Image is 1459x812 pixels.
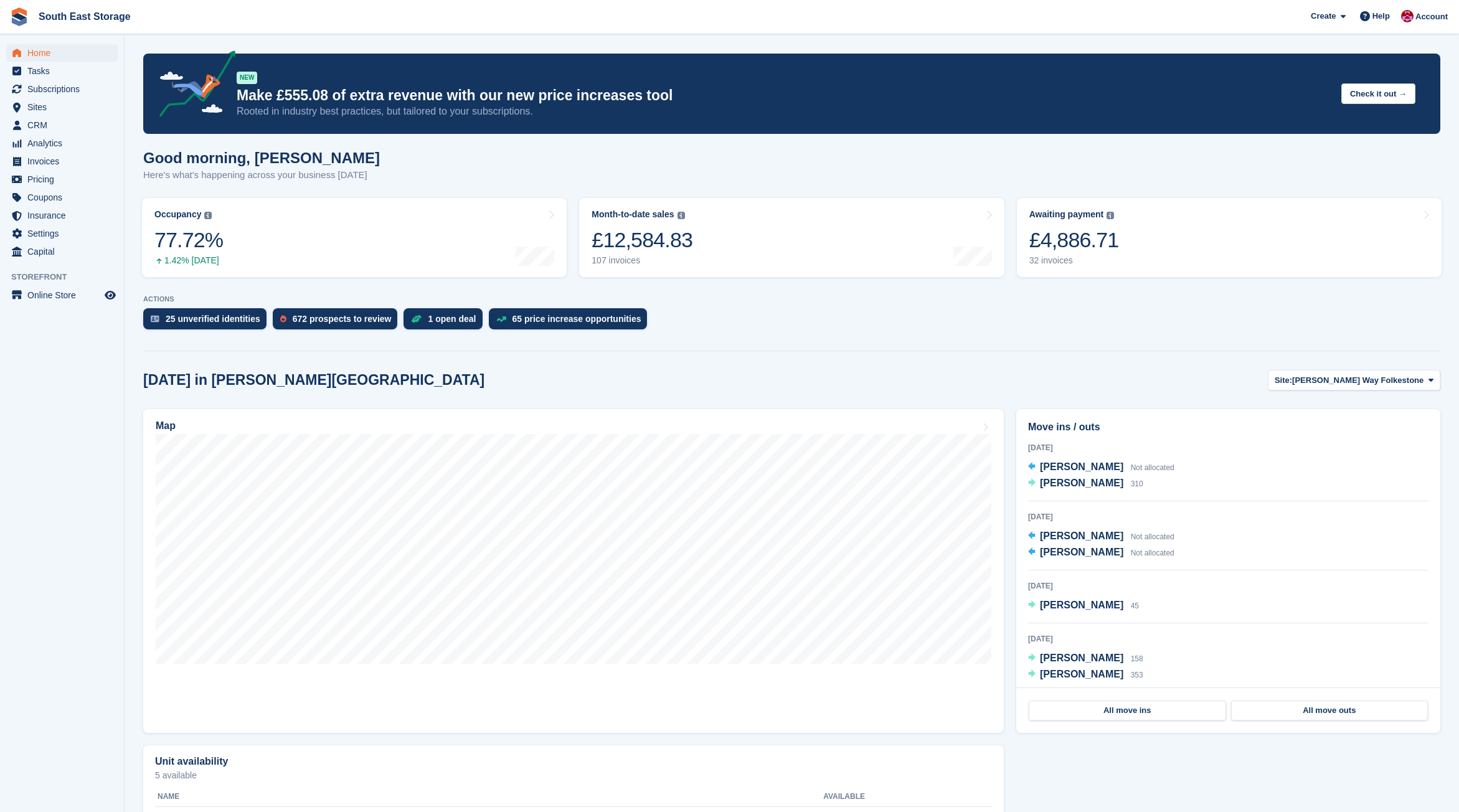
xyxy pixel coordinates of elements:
[237,105,1331,118] p: Rooted in industry best practices, but tailored to your subscriptions.
[1028,460,1174,476] a: [PERSON_NAME] Not allocated
[1040,547,1123,557] span: [PERSON_NAME]
[496,316,506,322] img: price_increase_opportunities-93ffe204e8149a01c8c9dc8f82e8f89637d9d84a8eef4429ea346261dce0b2c0.svg
[1028,511,1428,522] div: [DATE]
[34,6,136,27] a: South East Storage
[592,209,674,220] div: Month-to-date sales
[1040,461,1123,472] span: [PERSON_NAME]
[154,227,223,253] div: 77.72%
[1415,11,1448,23] span: Account
[1131,549,1174,557] span: Not allocated
[6,44,118,62] a: menu
[27,207,102,224] span: Insurance
[428,314,476,324] div: 1 open deal
[1040,531,1123,541] span: [PERSON_NAME]
[1131,463,1174,472] span: Not allocated
[143,168,380,182] p: Here's what's happening across your business [DATE]
[6,98,118,116] a: menu
[678,212,685,219] img: icon-info-grey-7440780725fd019a000dd9b08b2336e03edf1995a4989e88bcd33f0948082b44.svg
[6,135,118,152] a: menu
[6,116,118,134] a: menu
[155,787,823,807] th: Name
[11,271,124,283] span: Storefront
[237,72,257,84] div: NEW
[1292,374,1424,387] span: [PERSON_NAME] Way Folkestone
[27,286,102,304] span: Online Store
[103,288,118,303] a: Preview store
[273,308,404,336] a: 672 prospects to review
[27,44,102,62] span: Home
[579,198,1004,277] a: Month-to-date sales £12,584.83 107 invoices
[166,314,260,324] div: 25 unverified identities
[1028,442,1428,453] div: [DATE]
[1131,479,1143,488] span: 310
[237,87,1331,105] p: Make £555.08 of extra revenue with our new price increases tool
[204,212,212,219] img: icon-info-grey-7440780725fd019a000dd9b08b2336e03edf1995a4989e88bcd33f0948082b44.svg
[404,308,488,336] a: 1 open deal
[1040,653,1123,663] span: [PERSON_NAME]
[1028,633,1428,644] div: [DATE]
[512,314,641,324] div: 65 price increase opportunities
[142,198,567,277] a: Occupancy 77.72% 1.42% [DATE]
[1131,532,1174,541] span: Not allocated
[1028,476,1143,492] a: [PERSON_NAME] 310
[27,116,102,134] span: CRM
[1017,198,1442,277] a: Awaiting payment £4,886.71 32 invoices
[156,420,176,432] h2: Map
[6,153,118,170] a: menu
[1029,209,1104,220] div: Awaiting payment
[1131,671,1143,679] span: 353
[6,171,118,188] a: menu
[293,314,392,324] div: 672 prospects to review
[1029,255,1119,266] div: 32 invoices
[280,315,286,323] img: prospect-51fa495bee0391a8d652442698ab0144808aea92771e9ea1ae160a38d050c398.svg
[143,409,1004,733] a: Map
[149,50,236,121] img: price-adjustments-announcement-icon-8257ccfd72463d97f412b2fc003d46551f7dbcb40ab6d574587a9cd5c0d94...
[27,98,102,116] span: Sites
[823,787,927,807] th: Available
[6,189,118,206] a: menu
[27,80,102,98] span: Subscriptions
[1311,10,1336,22] span: Create
[1401,10,1414,22] img: Roger Norris
[1131,654,1143,663] span: 158
[1040,478,1123,488] span: [PERSON_NAME]
[1028,598,1139,614] a: [PERSON_NAME] 45
[1040,600,1123,610] span: [PERSON_NAME]
[1275,374,1292,387] span: Site:
[1231,701,1428,720] a: All move outs
[27,171,102,188] span: Pricing
[143,308,273,336] a: 25 unverified identities
[10,7,29,26] img: stora-icon-8386f47178a22dfd0bd8f6a31ec36ba5ce8667c1dd55bd0f319d3a0aa187defe.svg
[1029,701,1226,720] a: All move ins
[27,135,102,152] span: Analytics
[27,243,102,260] span: Capital
[1028,420,1428,435] h2: Move ins / outs
[27,62,102,80] span: Tasks
[1372,10,1390,22] span: Help
[27,153,102,170] span: Invoices
[6,80,118,98] a: menu
[155,771,992,780] p: 5 available
[154,209,201,220] div: Occupancy
[6,243,118,260] a: menu
[143,149,380,166] h1: Good morning, [PERSON_NAME]
[6,286,118,304] a: menu
[1040,669,1123,679] span: [PERSON_NAME]
[151,315,159,323] img: verify_identity-adf6edd0f0f0b5bbfe63781bf79b02c33cf7c696d77639b501bdc392416b5a36.svg
[411,314,422,323] img: deal-1b604bf984904fb50ccaf53a9ad4b4a5d6e5aea283cecdc64d6e3604feb123c2.svg
[155,756,228,767] h2: Unit availability
[1029,227,1119,253] div: £4,886.71
[1028,545,1174,561] a: [PERSON_NAME] Not allocated
[143,295,1440,303] p: ACTIONS
[489,308,654,336] a: 65 price increase opportunities
[1028,667,1143,683] a: [PERSON_NAME] 353
[27,225,102,242] span: Settings
[6,207,118,224] a: menu
[1107,212,1114,219] img: icon-info-grey-7440780725fd019a000dd9b08b2336e03edf1995a4989e88bcd33f0948082b44.svg
[143,372,484,389] h2: [DATE] in [PERSON_NAME][GEOGRAPHIC_DATA]
[6,225,118,242] a: menu
[1028,580,1428,592] div: [DATE]
[1341,83,1415,104] button: Check it out →
[27,189,102,206] span: Coupons
[592,255,692,266] div: 107 invoices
